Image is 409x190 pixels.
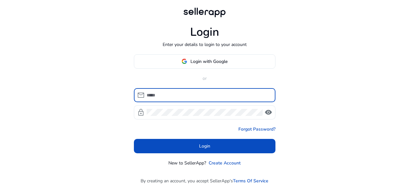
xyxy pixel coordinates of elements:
h1: Login [190,25,219,39]
button: Login with Google [134,54,275,69]
a: Create Account [209,160,241,166]
a: Terms Of Service [233,178,268,184]
button: Login [134,139,275,153]
span: Login [199,143,210,149]
span: Login with Google [190,58,228,65]
span: lock [137,109,145,116]
p: New to SellerApp? [168,160,206,166]
img: google-logo.svg [181,58,187,64]
p: Enter your details to login to your account [163,41,247,48]
span: visibility [265,109,272,116]
p: or [134,75,275,82]
span: mail [137,91,145,99]
a: Forgot Password? [238,126,275,133]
